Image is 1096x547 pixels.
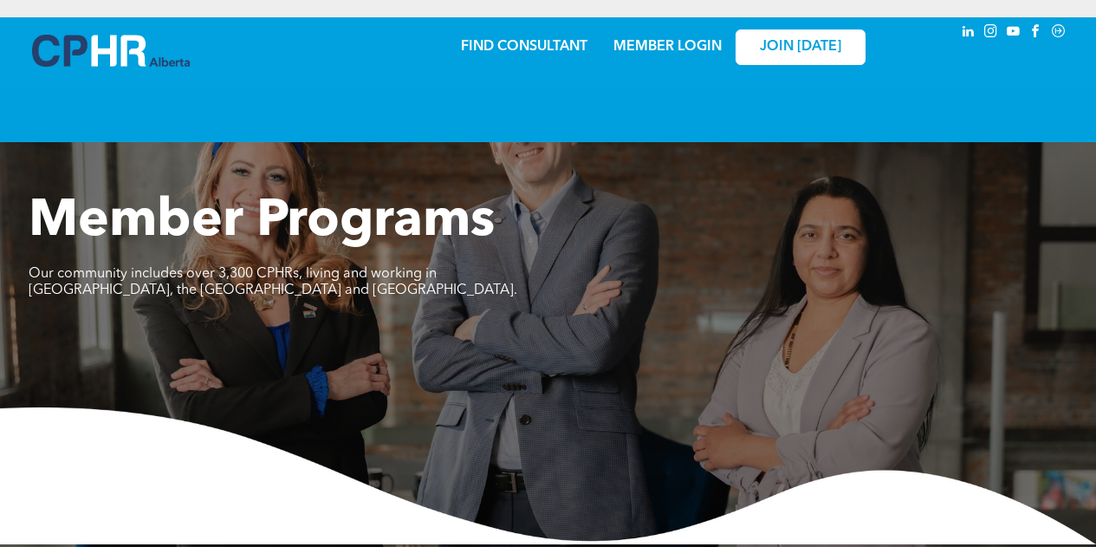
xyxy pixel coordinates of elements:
a: Social network [1049,22,1068,45]
a: JOIN [DATE] [736,29,866,65]
span: JOIN [DATE] [760,39,841,55]
a: MEMBER LOGIN [613,40,722,54]
span: Member Programs [29,196,495,248]
a: facebook [1027,22,1046,45]
a: instagram [982,22,1001,45]
img: A blue and white logo for cp alberta [32,35,190,67]
span: Our community includes over 3,300 CPHRs, living and working in [GEOGRAPHIC_DATA], the [GEOGRAPHIC... [29,267,517,297]
a: youtube [1004,22,1023,45]
a: FIND CONSULTANT [461,40,587,54]
a: linkedin [959,22,978,45]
